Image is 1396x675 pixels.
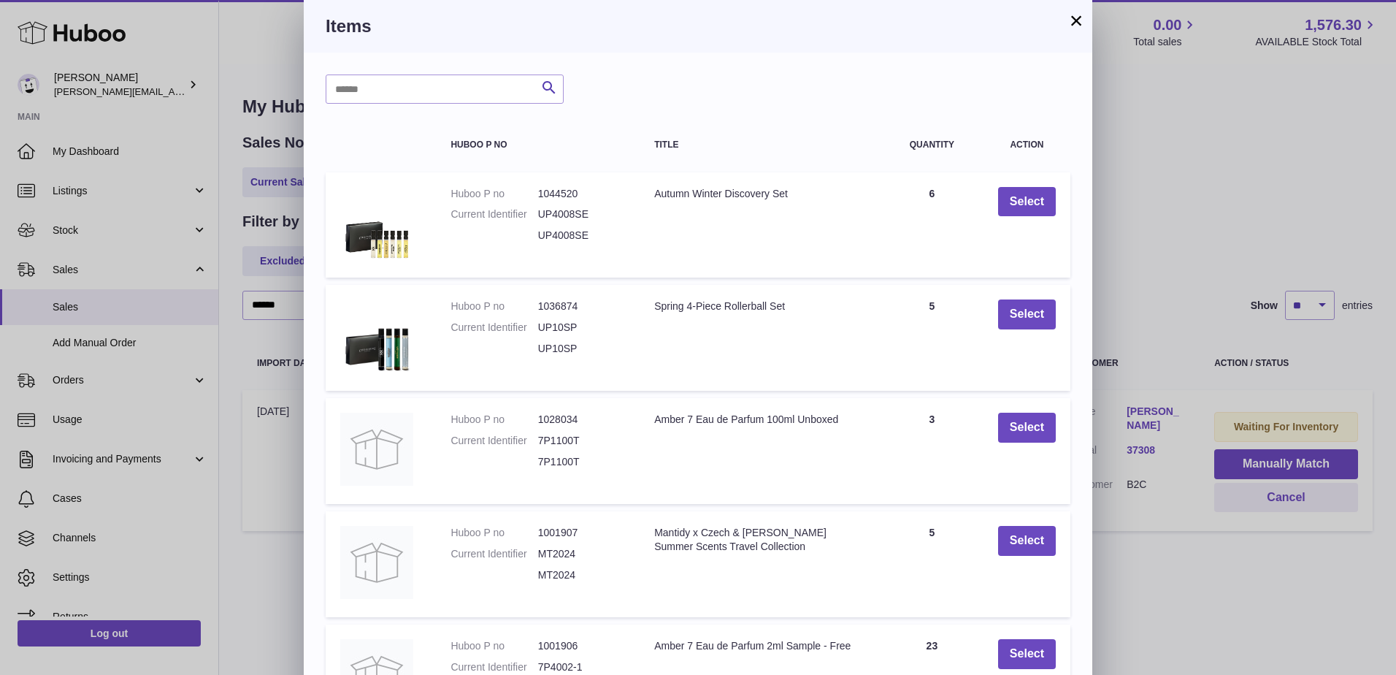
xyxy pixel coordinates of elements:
[654,639,866,653] div: Amber 7 Eau de Parfum 2ml Sample - Free
[998,526,1056,556] button: Select
[450,434,537,448] dt: Current Identifier
[998,413,1056,443] button: Select
[450,526,537,540] dt: Huboo P no
[654,300,866,313] div: Spring 4-Piece Rollerball Set
[538,455,625,469] dd: 7P1100T
[450,660,537,674] dt: Current Identifier
[326,15,1070,38] h3: Items
[538,342,625,356] dd: UP10SP
[340,300,413,373] img: Spring 4-Piece Rollerball Set
[538,434,625,448] dd: 7P1100T
[436,126,640,164] th: Huboo P no
[340,413,413,486] img: Amber 7 Eau de Parfum 100ml Unboxed
[538,413,625,427] dd: 1028034
[998,300,1056,329] button: Select
[340,187,413,260] img: Autumn Winter Discovery Set
[538,207,625,221] dd: UP4008SE
[538,639,625,653] dd: 1001906
[538,229,625,243] dd: UP4008SE
[881,398,983,504] td: 3
[450,207,537,221] dt: Current Identifier
[654,187,866,201] div: Autumn Winter Discovery Set
[538,568,625,582] dd: MT2024
[538,300,625,313] dd: 1036874
[340,526,413,599] img: Mantidy x Czech & Speake Summer Scents Travel Collection
[450,321,537,335] dt: Current Identifier
[998,187,1056,217] button: Select
[881,285,983,391] td: 5
[998,639,1056,669] button: Select
[450,187,537,201] dt: Huboo P no
[450,547,537,561] dt: Current Identifier
[538,526,625,540] dd: 1001907
[654,413,866,427] div: Amber 7 Eau de Parfum 100ml Unboxed
[881,126,983,164] th: Quantity
[450,300,537,313] dt: Huboo P no
[538,547,625,561] dd: MT2024
[450,639,537,653] dt: Huboo P no
[538,660,625,674] dd: 7P4002-1
[881,172,983,278] td: 6
[1067,12,1085,29] button: ×
[538,321,625,335] dd: UP10SP
[450,413,537,427] dt: Huboo P no
[654,526,866,554] div: Mantidy x Czech & [PERSON_NAME] Summer Scents Travel Collection
[640,126,881,164] th: Title
[538,187,625,201] dd: 1044520
[881,511,983,617] td: 5
[983,126,1070,164] th: Action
